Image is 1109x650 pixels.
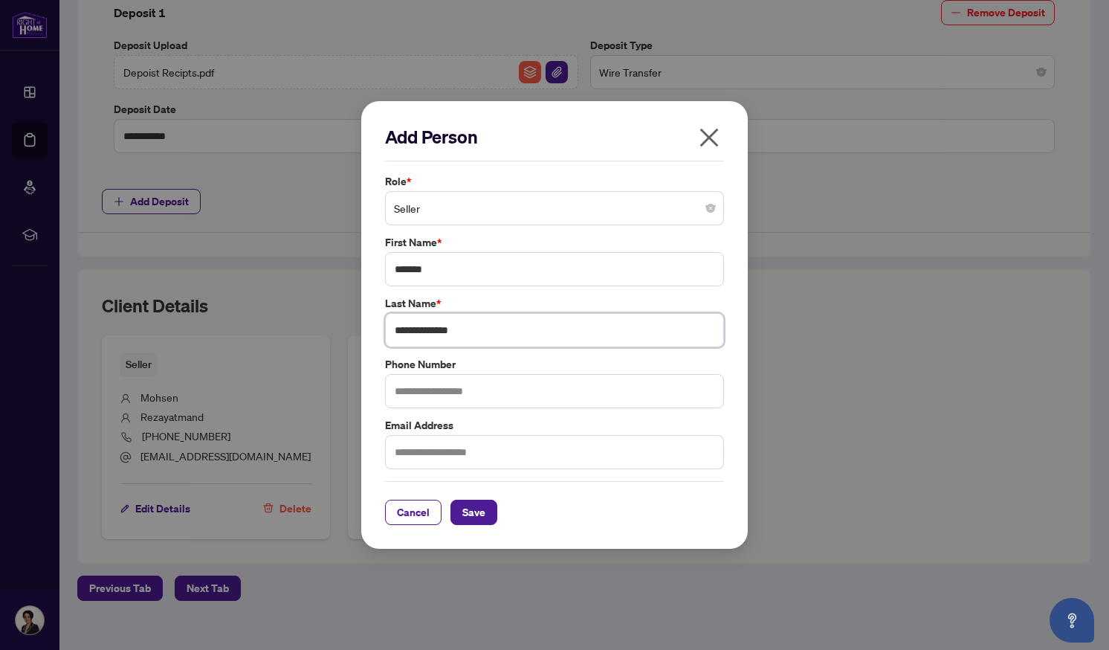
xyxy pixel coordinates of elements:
span: close-circle [706,204,715,213]
button: Open asap [1050,598,1094,643]
button: Save [450,500,497,525]
label: Email Address [385,417,724,434]
h2: Add Person [385,125,724,149]
label: Role [385,173,724,190]
span: Save [462,501,485,524]
span: close [697,126,721,149]
button: Cancel [385,500,442,525]
label: Phone Number [385,356,724,373]
span: Cancel [397,501,430,524]
label: First Name [385,234,724,251]
span: Seller [394,194,715,222]
label: Last Name [385,295,724,312]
